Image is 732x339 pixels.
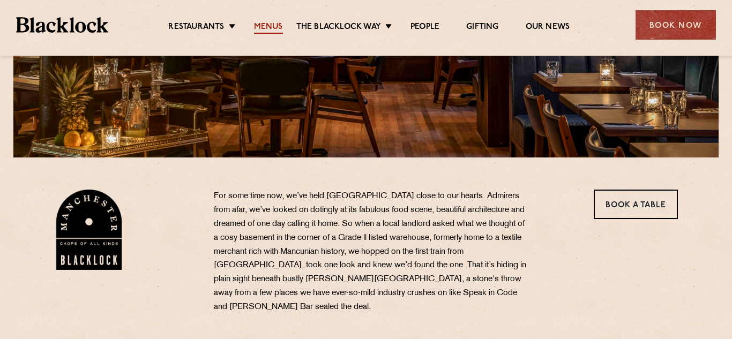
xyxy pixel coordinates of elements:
[254,22,283,34] a: Menus
[168,22,224,34] a: Restaurants
[526,22,570,34] a: Our News
[410,22,439,34] a: People
[296,22,381,34] a: The Blacklock Way
[214,190,530,314] p: For some time now, we’ve held [GEOGRAPHIC_DATA] close to our hearts. Admirers from afar, we’ve lo...
[636,10,716,40] div: Book Now
[466,22,498,34] a: Gifting
[594,190,678,219] a: Book a Table
[16,17,108,33] img: BL_Textured_Logo-footer-cropped.svg
[54,190,124,270] img: BL_Manchester_Logo-bleed.png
